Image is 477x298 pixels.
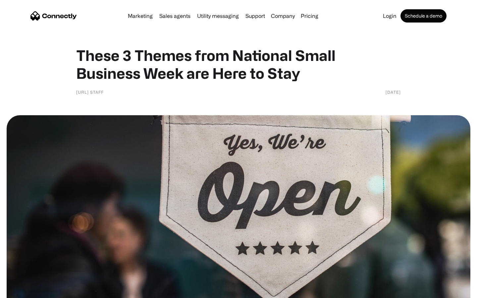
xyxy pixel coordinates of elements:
[13,286,40,296] ul: Language list
[157,13,193,19] a: Sales agents
[243,13,268,19] a: Support
[400,9,447,23] a: Schedule a demo
[194,13,241,19] a: Utility messaging
[76,46,401,82] h1: These 3 Themes from National Small Business Week are Here to Stay
[271,11,295,21] div: Company
[298,13,321,19] a: Pricing
[7,286,40,296] aside: Language selected: English
[76,89,104,95] div: [URL] Staff
[386,89,401,95] div: [DATE]
[380,13,399,19] a: Login
[125,13,155,19] a: Marketing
